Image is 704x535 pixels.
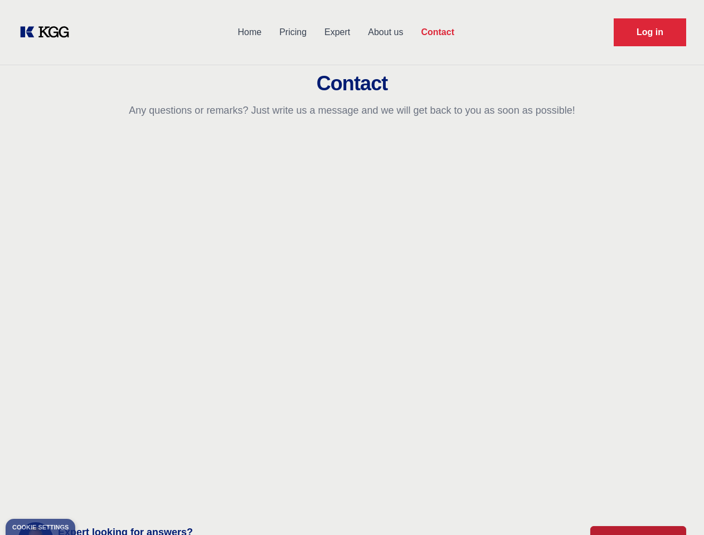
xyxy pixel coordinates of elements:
[229,18,270,47] a: Home
[412,18,463,47] a: Contact
[270,18,315,47] a: Pricing
[614,18,686,46] a: Request Demo
[315,18,359,47] a: Expert
[12,524,69,531] div: Cookie settings
[13,72,691,95] h2: Contact
[18,23,78,41] a: KOL Knowledge Platform: Talk to Key External Experts (KEE)
[13,104,691,117] p: Any questions or remarks? Just write us a message and we will get back to you as soon as possible!
[359,18,412,47] a: About us
[648,481,704,535] iframe: Chat Widget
